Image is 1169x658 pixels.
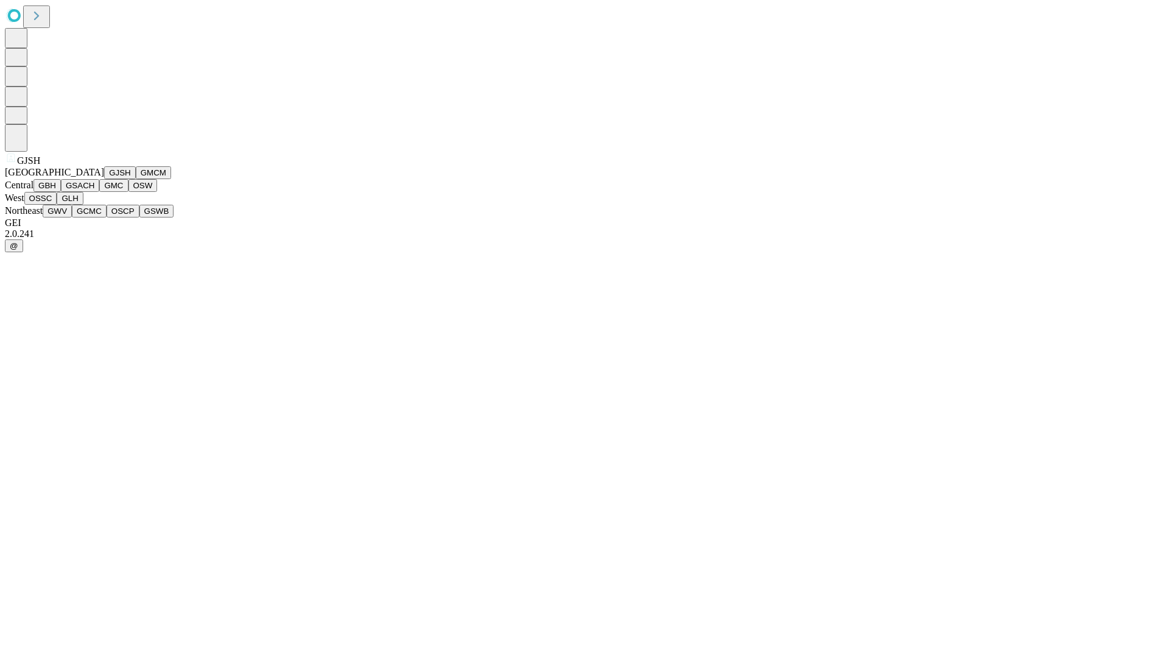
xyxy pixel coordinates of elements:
div: 2.0.241 [5,228,1164,239]
button: OSCP [107,205,139,218]
button: @ [5,239,23,252]
span: Northeast [5,205,43,216]
button: GSWB [139,205,174,218]
div: GEI [5,218,1164,228]
button: GMC [99,179,128,192]
button: GSACH [61,179,99,192]
button: GLH [57,192,83,205]
span: GJSH [17,155,40,166]
span: @ [10,241,18,250]
button: GCMC [72,205,107,218]
button: GWV [43,205,72,218]
span: West [5,193,24,203]
span: [GEOGRAPHIC_DATA] [5,167,104,177]
button: GBH [33,179,61,192]
button: GMCM [136,166,171,179]
button: OSSC [24,192,57,205]
button: OSW [128,179,158,192]
button: GJSH [104,166,136,179]
span: Central [5,180,33,190]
